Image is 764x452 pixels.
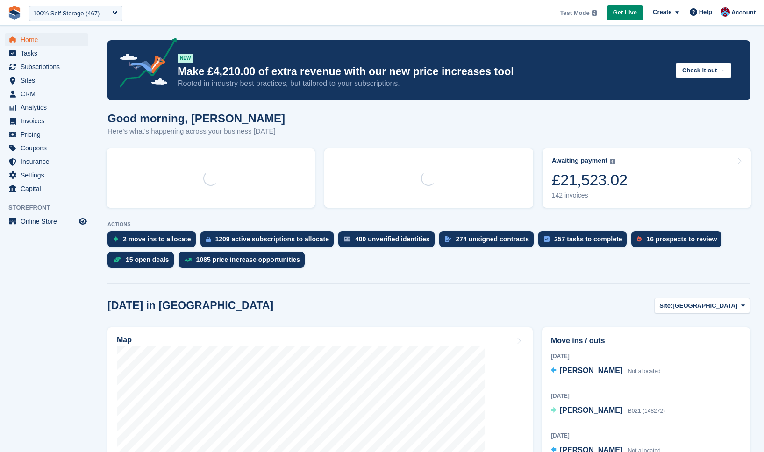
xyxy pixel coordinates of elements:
[456,235,529,243] div: 274 unsigned contracts
[5,215,88,228] a: menu
[5,182,88,195] a: menu
[610,159,615,164] img: icon-info-grey-7440780725fd019a000dd9b08b2336e03edf1995a4989e88bcd33f0948082b44.svg
[654,298,750,313] button: Site: [GEOGRAPHIC_DATA]
[5,60,88,73] a: menu
[355,235,430,243] div: 400 unverified identities
[659,301,672,311] span: Site:
[206,236,211,242] img: active_subscription_to_allocate_icon-d502201f5373d7db506a760aba3b589e785aa758c864c3986d89f69b8ff3...
[215,235,329,243] div: 1209 active subscriptions to allocate
[5,141,88,155] a: menu
[445,236,451,242] img: contract_signature_icon-13c848040528278c33f63329250d36e43548de30e8caae1d1a13099fd9432cc5.svg
[113,256,121,263] img: deal-1b604bf984904fb50ccaf53a9ad4b4a5d6e5aea283cecdc64d6e3604feb123c2.svg
[551,431,741,440] div: [DATE]
[5,101,88,114] a: menu
[5,47,88,60] a: menu
[117,336,132,344] h2: Map
[338,231,439,252] a: 400 unverified identities
[77,216,88,227] a: Preview store
[178,78,668,89] p: Rooted in industry best practices, but tailored to your subscriptions.
[560,406,622,414] span: [PERSON_NAME]
[21,33,77,46] span: Home
[21,101,77,114] span: Analytics
[552,191,628,199] div: 142 invoices
[21,60,77,73] span: Subscriptions
[5,74,88,87] a: menu
[672,301,737,311] span: [GEOGRAPHIC_DATA]
[178,65,668,78] p: Make £4,210.00 of extra revenue with our new price increases tool
[607,5,643,21] a: Get Live
[731,8,756,17] span: Account
[631,231,726,252] a: 16 prospects to review
[21,47,77,60] span: Tasks
[21,155,77,168] span: Insurance
[646,235,717,243] div: 16 prospects to review
[5,169,88,182] a: menu
[21,114,77,127] span: Invoices
[551,365,661,377] a: [PERSON_NAME] Not allocated
[538,231,632,252] a: 257 tasks to complete
[21,182,77,195] span: Capital
[552,157,608,165] div: Awaiting payment
[179,252,310,272] a: 1085 price increase opportunities
[107,299,273,312] h2: [DATE] in [GEOGRAPHIC_DATA]
[676,63,731,78] button: Check it out →
[107,231,200,252] a: 2 move ins to allocate
[699,7,712,17] span: Help
[552,170,628,190] div: £21,523.02
[178,54,193,63] div: NEW
[5,33,88,46] a: menu
[184,258,192,262] img: price_increase_opportunities-93ffe204e8149a01c8c9dc8f82e8f89637d9d84a8eef4429ea346261dce0b2c0.svg
[123,235,191,243] div: 2 move ins to allocate
[439,231,538,252] a: 274 unsigned contracts
[21,74,77,87] span: Sites
[7,6,21,20] img: stora-icon-8386f47178a22dfd0bd8f6a31ec36ba5ce8667c1dd55bd0f319d3a0aa187defe.svg
[21,87,77,100] span: CRM
[196,256,300,263] div: 1085 price increase opportunities
[721,7,730,17] img: David Hughes
[107,112,285,125] h1: Good morning, [PERSON_NAME]
[21,141,77,155] span: Coupons
[107,126,285,137] p: Here's what's happening across your business [DATE]
[560,8,589,18] span: Test Mode
[628,368,661,374] span: Not allocated
[107,252,179,272] a: 15 open deals
[33,9,100,18] div: 100% Self Storage (467)
[8,203,93,212] span: Storefront
[5,128,88,141] a: menu
[112,38,177,91] img: price-adjustments-announcement-icon-8257ccfd72463d97f412b2fc003d46551f7dbcb40ab6d574587a9cd5c0d94...
[200,231,339,252] a: 1209 active subscriptions to allocate
[21,128,77,141] span: Pricing
[107,221,750,227] p: ACTIONS
[551,392,741,400] div: [DATE]
[5,87,88,100] a: menu
[21,215,77,228] span: Online Store
[113,236,118,242] img: move_ins_to_allocate_icon-fdf77a2bb77ea45bf5b3d319d69a93e2d87916cf1d5bf7949dd705db3b84f3ca.svg
[551,352,741,360] div: [DATE]
[344,236,350,242] img: verify_identity-adf6edd0f0f0b5bbfe63781bf79b02c33cf7c696d77639b501bdc392416b5a36.svg
[5,155,88,168] a: menu
[126,256,169,263] div: 15 open deals
[613,8,637,17] span: Get Live
[544,236,550,242] img: task-75834270c22a3079a89374b754ae025e5fb1db73e45f91037f5363f120a921f8.svg
[21,169,77,182] span: Settings
[551,335,741,346] h2: Move ins / outs
[543,148,751,208] a: Awaiting payment £21,523.02 142 invoices
[592,10,597,16] img: icon-info-grey-7440780725fd019a000dd9b08b2336e03edf1995a4989e88bcd33f0948082b44.svg
[551,405,665,417] a: [PERSON_NAME] B021 (148272)
[554,235,622,243] div: 257 tasks to complete
[637,236,642,242] img: prospect-51fa495bee0391a8d652442698ab0144808aea92771e9ea1ae160a38d050c398.svg
[560,367,622,374] span: [PERSON_NAME]
[628,408,665,414] span: B021 (148272)
[653,7,671,17] span: Create
[5,114,88,127] a: menu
